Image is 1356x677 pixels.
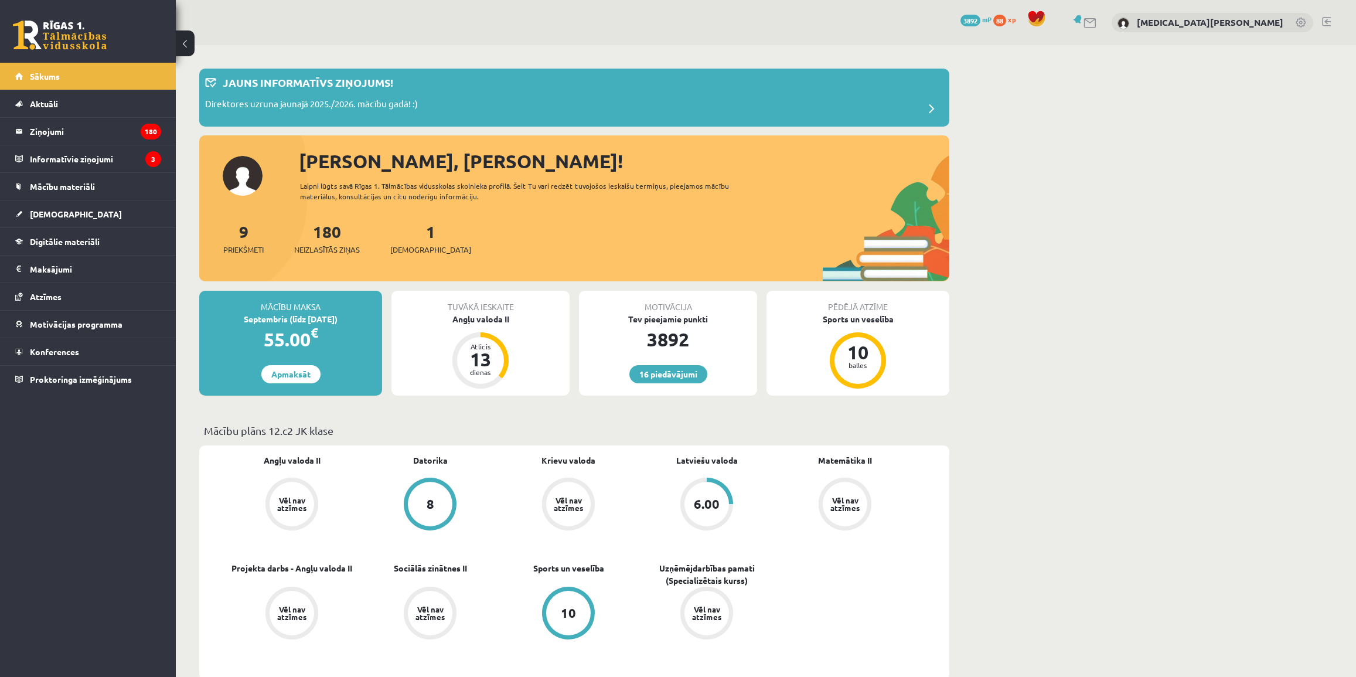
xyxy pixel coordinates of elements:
a: 88 xp [993,15,1021,24]
a: 8 [361,478,499,533]
a: Vēl nav atzīmes [361,587,499,642]
a: Ziņojumi180 [15,118,161,145]
div: Tev pieejamie punkti [579,313,757,325]
a: Konferences [15,338,161,365]
div: Vēl nav atzīmes [690,605,723,621]
a: 180Neizlasītās ziņas [294,221,360,256]
div: Vēl nav atzīmes [552,496,585,512]
p: Jauns informatīvs ziņojums! [223,74,393,90]
i: 3 [145,151,161,167]
a: Vēl nav atzīmes [223,587,361,642]
div: Vēl nav atzīmes [275,496,308,512]
legend: Maksājumi [30,256,161,283]
div: 8 [427,498,434,511]
i: 180 [141,124,161,140]
div: Vēl nav atzīmes [414,605,447,621]
a: Aktuāli [15,90,161,117]
a: Datorika [413,454,448,467]
span: € [311,324,318,341]
legend: Informatīvie ziņojumi [30,145,161,172]
a: Motivācijas programma [15,311,161,338]
a: 16 piedāvājumi [629,365,707,383]
a: Informatīvie ziņojumi3 [15,145,161,172]
a: Atzīmes [15,283,161,310]
div: balles [840,362,875,369]
a: Sociālās zinātnes II [394,562,467,574]
div: Atlicis [463,343,498,350]
a: Sports un veselība [533,562,604,574]
div: Vēl nav atzīmes [829,496,861,512]
a: Sports un veselība 10 balles [766,313,949,390]
a: Jauns informatīvs ziņojums! Direktores uzruna jaunajā 2025./2026. mācību gadā! :) [205,74,943,121]
div: Motivācija [579,291,757,313]
a: Sākums [15,63,161,90]
div: 10 [840,343,875,362]
span: xp [1008,15,1016,24]
div: dienas [463,369,498,376]
a: Vēl nav atzīmes [499,478,638,533]
a: 3892 mP [960,15,992,24]
span: Aktuāli [30,98,58,109]
div: 13 [463,350,498,369]
span: Mācību materiāli [30,181,95,192]
div: Vēl nav atzīmes [275,605,308,621]
div: [PERSON_NAME], [PERSON_NAME]! [299,147,949,175]
div: 10 [561,607,576,620]
a: Digitālie materiāli [15,228,161,255]
span: Proktoringa izmēģinājums [30,374,132,385]
a: Latviešu valoda [676,454,738,467]
a: Apmaksāt [261,365,321,383]
div: Laipni lūgts savā Rīgas 1. Tālmācības vidusskolas skolnieka profilā. Šeit Tu vari redzēt tuvojošo... [300,181,750,202]
a: [MEDICAL_DATA][PERSON_NAME] [1137,16,1283,28]
a: 1[DEMOGRAPHIC_DATA] [390,221,471,256]
div: Septembris (līdz [DATE]) [199,313,382,325]
span: mP [982,15,992,24]
span: Digitālie materiāli [30,236,100,247]
div: Tuvākā ieskaite [391,291,570,313]
span: [DEMOGRAPHIC_DATA] [390,244,471,256]
div: 55.00 [199,325,382,353]
a: 6.00 [638,478,776,533]
div: Pēdējā atzīme [766,291,949,313]
a: Vēl nav atzīmes [638,587,776,642]
a: Maksājumi [15,256,161,283]
a: Angļu valoda II [264,454,321,467]
p: Mācību plāns 12.c2 JK klase [204,423,945,438]
legend: Ziņojumi [30,118,161,145]
div: 6.00 [694,498,720,511]
a: Projekta darbs - Angļu valoda II [231,562,352,574]
span: 3892 [960,15,980,26]
a: Angļu valoda II Atlicis 13 dienas [391,313,570,390]
span: Neizlasītās ziņas [294,244,360,256]
a: Mācību materiāli [15,173,161,200]
a: 9Priekšmeti [223,221,264,256]
span: Priekšmeti [223,244,264,256]
a: Matemātika II [818,454,872,467]
a: Krievu valoda [541,454,595,467]
span: Sākums [30,71,60,81]
div: Angļu valoda II [391,313,570,325]
img: Nikita Ļahovs [1117,18,1129,29]
span: 88 [993,15,1006,26]
span: Atzīmes [30,291,62,302]
p: Direktores uzruna jaunajā 2025./2026. mācību gadā! :) [205,97,418,114]
a: Vēl nav atzīmes [223,478,361,533]
a: Vēl nav atzīmes [776,478,914,533]
span: Motivācijas programma [30,319,122,329]
a: Rīgas 1. Tālmācības vidusskola [13,21,107,50]
span: [DEMOGRAPHIC_DATA] [30,209,122,219]
div: Mācību maksa [199,291,382,313]
a: Proktoringa izmēģinājums [15,366,161,393]
a: [DEMOGRAPHIC_DATA] [15,200,161,227]
a: Uzņēmējdarbības pamati (Specializētais kurss) [638,562,776,587]
a: 10 [499,587,638,642]
div: 3892 [579,325,757,353]
span: Konferences [30,346,79,357]
div: Sports un veselība [766,313,949,325]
